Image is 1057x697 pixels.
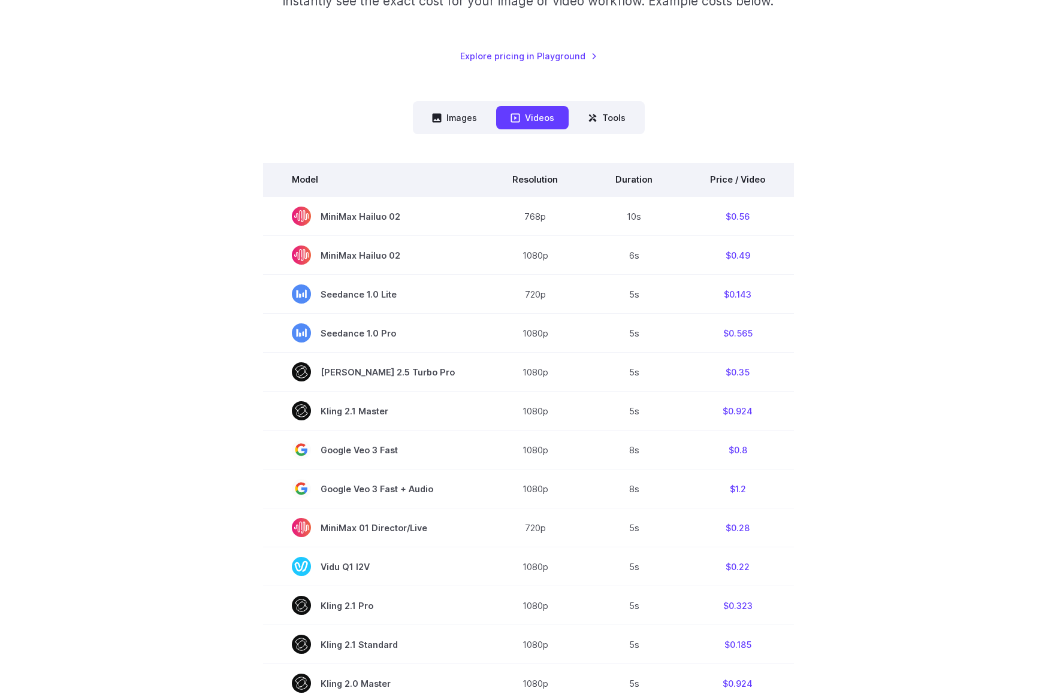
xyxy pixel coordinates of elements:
[292,674,455,693] span: Kling 2.0 Master
[587,625,681,664] td: 5s
[587,431,681,469] td: 8s
[587,275,681,314] td: 5s
[292,246,455,265] span: MiniMax Hailuo 02
[418,106,491,129] button: Images
[484,469,587,508] td: 1080p
[292,518,455,537] span: MiniMax 01 Director/Live
[484,275,587,314] td: 720p
[681,275,794,314] td: $0.143
[681,196,794,236] td: $0.56
[587,392,681,431] td: 5s
[681,353,794,392] td: $0.35
[484,163,587,196] th: Resolution
[292,284,455,304] span: Seedance 1.0 Lite
[587,469,681,508] td: 8s
[681,392,794,431] td: $0.924
[681,586,794,625] td: $0.323
[484,586,587,625] td: 1080p
[460,49,597,63] a: Explore pricing in Playground
[496,106,569,129] button: Videos
[681,163,794,196] th: Price / Video
[587,314,681,353] td: 5s
[484,547,587,586] td: 1080p
[573,106,640,129] button: Tools
[484,508,587,547] td: 720p
[587,236,681,275] td: 6s
[292,401,455,420] span: Kling 2.1 Master
[292,635,455,654] span: Kling 2.1 Standard
[587,353,681,392] td: 5s
[587,547,681,586] td: 5s
[681,431,794,469] td: $0.8
[484,353,587,392] td: 1080p
[292,557,455,576] span: Vidu Q1 I2V
[263,163,484,196] th: Model
[587,508,681,547] td: 5s
[484,196,587,236] td: 768p
[484,431,587,469] td: 1080p
[292,479,455,498] span: Google Veo 3 Fast + Audio
[484,314,587,353] td: 1080p
[681,625,794,664] td: $0.185
[292,440,455,459] span: Google Veo 3 Fast
[292,323,455,343] span: Seedance 1.0 Pro
[292,362,455,381] span: [PERSON_NAME] 2.5 Turbo Pro
[484,625,587,664] td: 1080p
[587,586,681,625] td: 5s
[484,392,587,431] td: 1080p
[292,207,455,226] span: MiniMax Hailuo 02
[587,196,681,236] td: 10s
[484,236,587,275] td: 1080p
[292,596,455,615] span: Kling 2.1 Pro
[587,163,681,196] th: Duration
[681,547,794,586] td: $0.22
[681,236,794,275] td: $0.49
[681,508,794,547] td: $0.28
[681,314,794,353] td: $0.565
[681,469,794,508] td: $1.2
